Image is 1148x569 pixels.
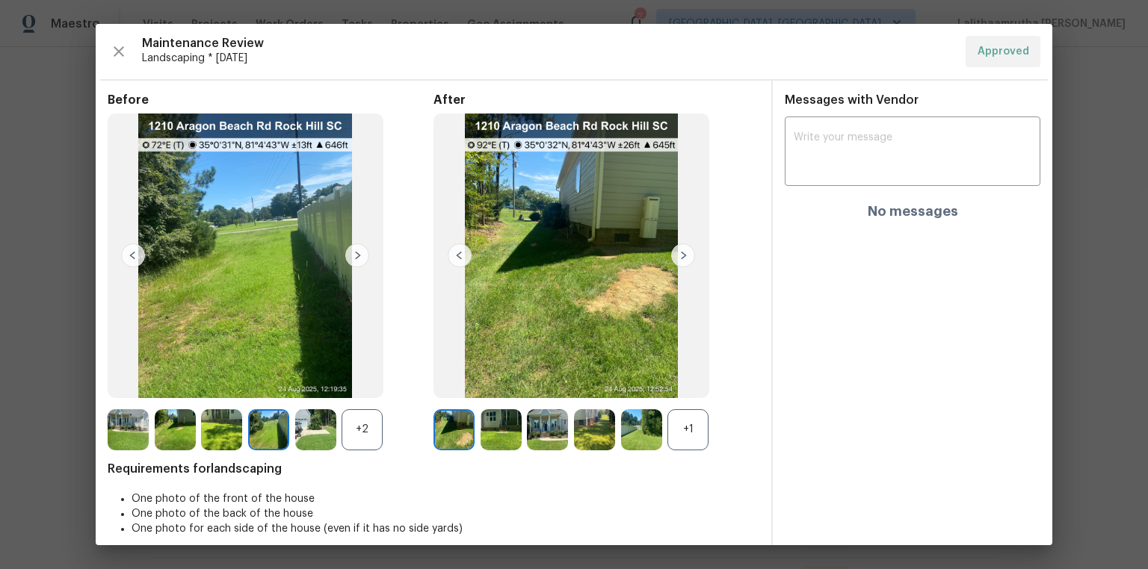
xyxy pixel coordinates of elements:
li: One photo of the back of the house [132,506,759,521]
span: Landscaping * [DATE] [142,51,954,66]
span: Before [108,93,433,108]
img: left-chevron-button-url [121,243,145,267]
span: Messages with Vendor [785,94,919,106]
span: Maintenance Review [142,36,954,51]
img: right-chevron-button-url [345,243,369,267]
img: left-chevron-button-url [448,243,472,267]
img: right-chevron-button-url [671,243,695,267]
div: +2 [342,409,383,450]
li: One photo of the front of the house [132,491,759,506]
span: After [433,93,759,108]
span: Requirements for landscaping [108,461,759,476]
li: One photo for each side of the house (even if it has no side yards) [132,521,759,536]
h4: No messages [868,204,958,219]
div: +1 [667,409,709,450]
